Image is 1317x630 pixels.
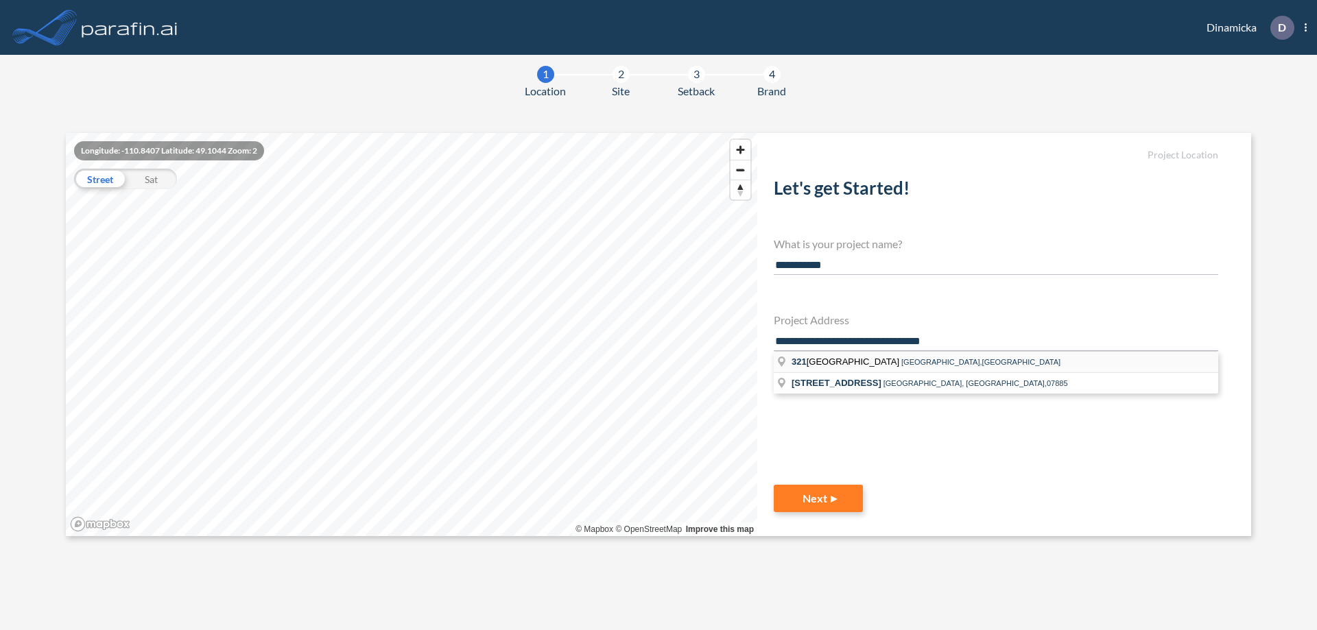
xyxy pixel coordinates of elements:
a: Mapbox homepage [70,516,130,532]
span: Location [525,83,566,99]
button: Zoom in [731,140,750,160]
span: Setback [678,83,715,99]
div: 1 [537,66,554,83]
a: Mapbox [576,524,613,534]
button: Next [774,485,863,512]
h4: Project Address [774,313,1218,326]
span: [GEOGRAPHIC_DATA] [792,356,901,367]
p: D [1278,21,1286,34]
a: Improve this map [686,524,754,534]
div: Dinamicka [1186,16,1307,40]
span: Site [612,83,630,99]
button: Zoom out [731,160,750,180]
span: [GEOGRAPHIC_DATA], [GEOGRAPHIC_DATA],07885 [883,379,1068,387]
h2: Let's get Started! [774,178,1218,204]
div: 3 [688,66,705,83]
div: Street [74,169,126,189]
canvas: Map [66,133,757,536]
img: logo [79,14,180,41]
h4: What is your project name? [774,237,1218,250]
span: Brand [757,83,786,99]
div: 2 [613,66,630,83]
button: Reset bearing to north [731,180,750,199]
h5: Project Location [774,149,1218,161]
span: [GEOGRAPHIC_DATA],[GEOGRAPHIC_DATA] [901,358,1060,366]
div: Longitude: -110.8407 Latitude: 49.1044 Zoom: 2 [74,141,264,160]
div: Sat [126,169,177,189]
span: [STREET_ADDRESS] [792,378,881,388]
span: 321 [792,356,807,367]
a: OpenStreetMap [615,524,682,534]
div: 4 [763,66,781,83]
